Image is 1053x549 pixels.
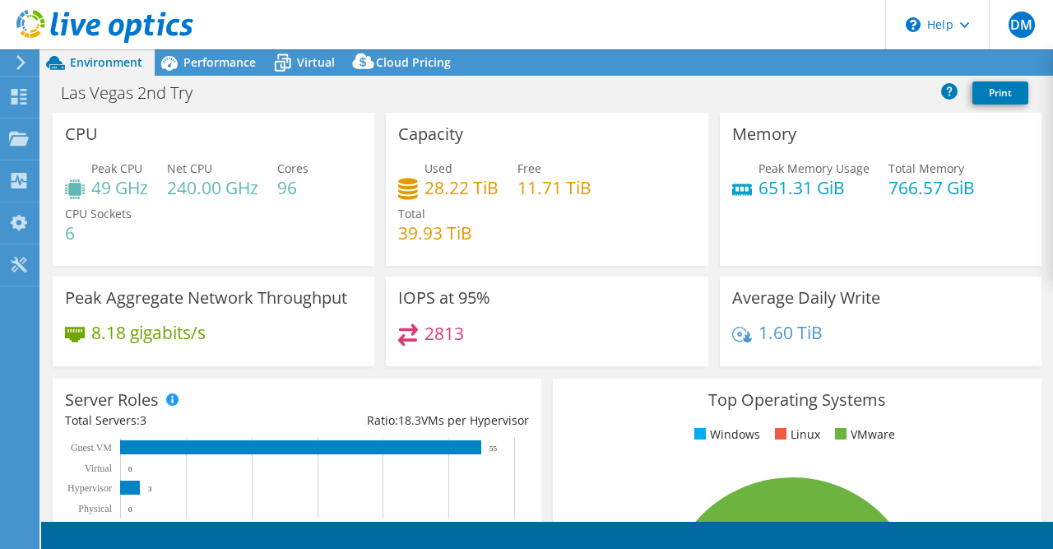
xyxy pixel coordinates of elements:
span: Cloud Pricing [376,54,451,70]
li: Windows [690,426,760,444]
li: VMware [831,426,895,444]
span: Total [398,206,425,221]
span: CPU Sockets [65,206,132,221]
h3: Peak Aggregate Network Throughput [65,289,347,307]
text: 0 [128,465,132,473]
div: Total Servers: [65,412,297,430]
h4: 8.18 gigabits/s [91,323,206,342]
span: Used [424,161,452,176]
h3: Top Operating Systems [565,391,1029,409]
span: Peak CPU [91,161,142,176]
text: Guest VM [71,442,112,454]
a: Print [972,81,1028,105]
span: Performance [183,54,256,70]
span: Environment [70,54,142,70]
h4: 240.00 GHz [167,179,258,197]
svg: \n [906,17,921,32]
h4: 11.71 TiB [517,179,591,197]
h3: CPU [65,125,98,143]
text: 0 [128,505,132,514]
h4: 1.60 TiB [758,323,823,342]
span: Peak Memory Usage [758,161,870,176]
span: Cores [277,161,308,176]
text: 55 [489,444,498,453]
span: Virtual [297,54,335,70]
text: Hypervisor [67,482,112,494]
span: Free [517,161,541,176]
h4: 6 [65,224,132,242]
div: Ratio: VMs per Hypervisor [297,412,529,430]
h3: IOPS at 95% [398,289,490,307]
h3: Memory [732,125,796,143]
text: Physical [78,503,112,514]
h3: Capacity [398,125,463,143]
h4: 651.31 GiB [758,179,870,197]
span: 3 [140,412,146,428]
h3: Average Daily Write [732,289,880,307]
h4: 96 [277,179,308,197]
li: Linux [771,426,820,444]
h4: 2813 [424,324,464,342]
h3: Server Roles [65,391,159,409]
h1: Las Vegas 2nd Try [53,84,218,102]
span: DM [1009,12,1035,38]
span: Net CPU [167,161,212,176]
h4: 39.93 TiB [398,224,472,242]
span: Total Memory [888,161,964,176]
text: Virtual [85,463,113,474]
span: 18.3 [398,412,421,428]
h4: 49 GHz [91,179,148,197]
h4: 766.57 GiB [888,179,975,197]
text: 3 [148,485,152,493]
h4: 28.22 TiB [424,179,499,197]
